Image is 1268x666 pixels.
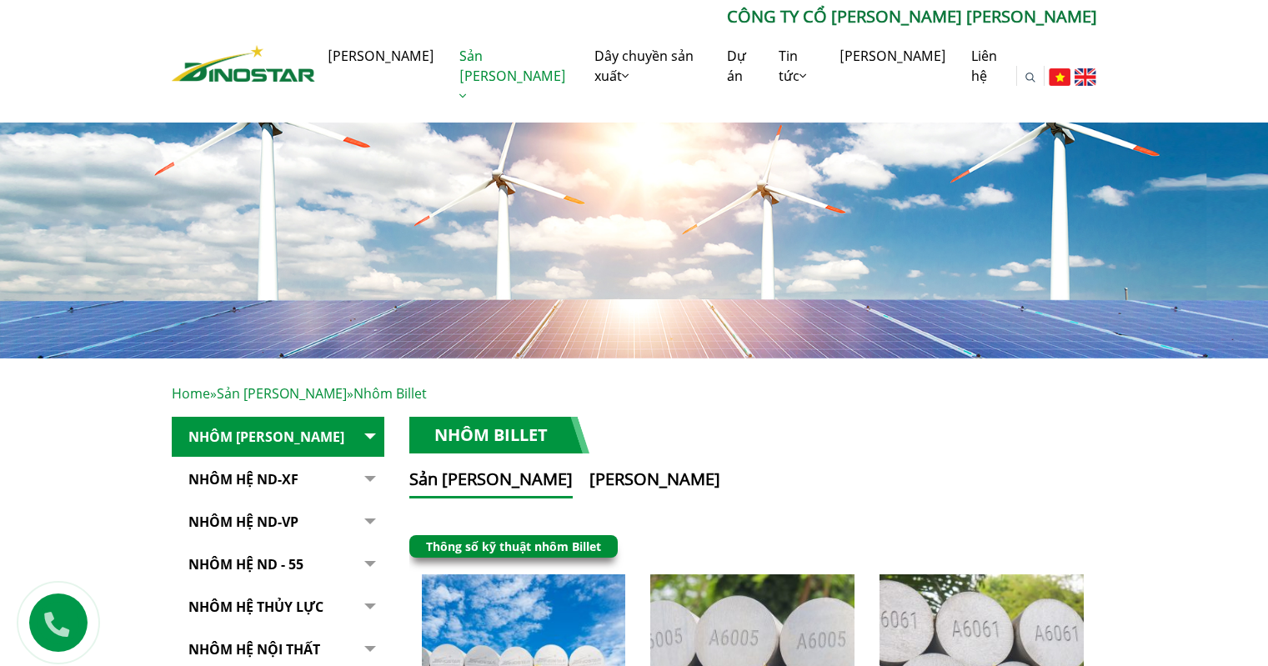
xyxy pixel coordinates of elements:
p: CÔNG TY CỔ [PERSON_NAME] [PERSON_NAME] [315,4,1096,29]
img: search [1025,73,1035,83]
img: Tiếng Việt [1049,68,1070,86]
a: Dự án [714,29,766,103]
a: Sản [PERSON_NAME] [447,29,582,123]
h1: Nhôm Billet [409,417,589,453]
a: Nhôm [PERSON_NAME] [172,417,384,458]
a: Sản [PERSON_NAME] [217,384,347,403]
a: [PERSON_NAME] [315,29,447,83]
a: Liên hệ [959,29,1016,103]
a: NHÔM HỆ ND - 55 [172,544,384,585]
img: English [1075,68,1096,86]
img: Nhôm Dinostar [172,45,316,82]
button: [PERSON_NAME] [589,467,720,498]
span: » » [172,384,427,403]
a: Home [172,384,210,403]
span: Nhôm Billet [353,384,427,403]
a: [PERSON_NAME] [827,29,959,83]
a: Tin tức [766,29,828,103]
a: Nhôm Hệ ND-XF [172,459,384,500]
a: Nhôm hệ thủy lực [172,587,384,628]
a: Dây chuyền sản xuất [582,29,714,103]
a: Thông số kỹ thuật nhôm Billet [426,538,601,554]
button: Sản [PERSON_NAME] [409,467,573,498]
a: Nhôm Hệ ND-VP [172,502,384,543]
